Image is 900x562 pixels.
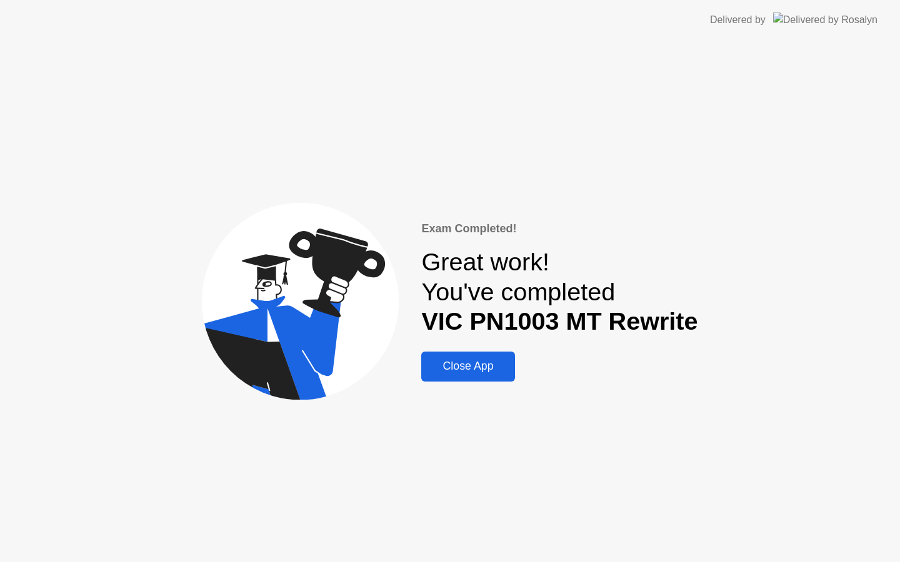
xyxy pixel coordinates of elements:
div: Close App [425,360,511,373]
div: Exam Completed! [421,220,697,237]
img: Delivered by Rosalyn [773,12,877,27]
b: VIC PN1003 MT Rewrite [421,307,697,335]
button: Close App [421,352,514,382]
div: Great work! You've completed [421,247,697,337]
div: Delivered by [710,12,766,27]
